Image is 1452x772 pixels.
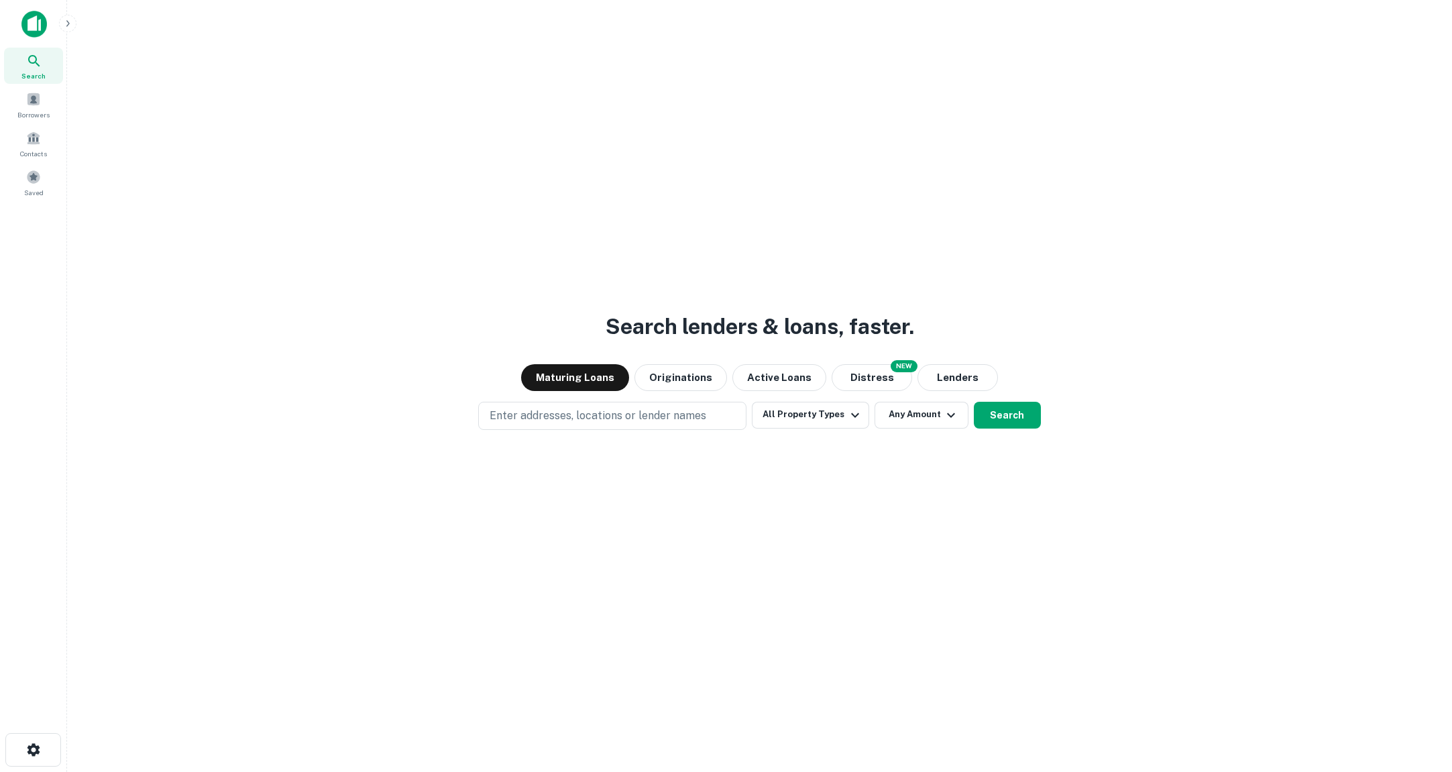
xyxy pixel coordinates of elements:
[606,311,914,343] h3: Search lenders & loans, faster.
[20,148,47,159] span: Contacts
[917,364,998,391] button: Lenders
[891,360,917,372] div: NEW
[21,11,47,38] img: capitalize-icon.png
[4,48,63,84] a: Search
[1385,665,1452,729] iframe: Chat Widget
[634,364,727,391] button: Originations
[478,402,746,430] button: Enter addresses, locations or lender names
[875,402,968,429] button: Any Amount
[4,125,63,162] a: Contacts
[4,87,63,123] a: Borrowers
[732,364,826,391] button: Active Loans
[24,187,44,198] span: Saved
[752,402,869,429] button: All Property Types
[974,402,1041,429] button: Search
[4,164,63,201] a: Saved
[832,364,912,391] button: Search distressed loans with lien and other non-mortgage details.
[21,70,46,81] span: Search
[490,408,706,424] p: Enter addresses, locations or lender names
[521,364,629,391] button: Maturing Loans
[17,109,50,120] span: Borrowers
